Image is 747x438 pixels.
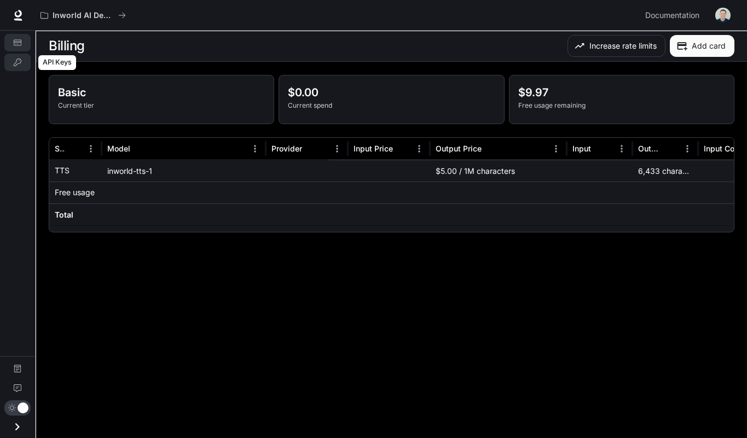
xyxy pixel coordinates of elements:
div: Model [107,144,130,153]
div: Output [638,144,662,153]
a: Feedback [4,379,31,397]
div: Service [55,144,65,153]
a: API Keys [4,54,31,71]
button: Menu [83,141,99,157]
button: Sort [394,141,410,157]
img: User avatar [715,8,731,23]
div: API Keys [38,55,76,70]
div: $5.00 / 1M characters [430,160,567,182]
button: Menu [411,141,427,157]
p: Inworld AI Demos [53,11,114,20]
div: Input Price [354,144,393,153]
button: Menu [329,141,345,157]
div: Input Cost [704,144,742,153]
p: Current spend [288,101,495,110]
p: Basic [58,84,265,101]
div: Output Price [436,144,482,153]
a: Documentation [4,360,31,377]
button: Menu [679,141,696,157]
span: Dark mode toggle [18,401,28,413]
button: All workspaces [36,4,131,26]
p: $9.97 [518,84,725,101]
button: Add card [670,35,734,57]
div: Input [572,144,591,153]
button: Open drawer [5,416,30,438]
span: Documentation [645,9,699,22]
button: Increase rate limits [568,35,665,57]
div: inworld-tts-1 [102,160,266,182]
h1: Billing [49,35,85,57]
button: Menu [548,141,564,157]
h6: Total [55,209,73,220]
button: Sort [303,141,320,157]
button: Sort [663,141,679,157]
div: 6,433 characters [633,160,698,182]
button: User avatar [712,4,734,26]
button: Sort [66,141,83,157]
p: Free usage remaining [518,101,725,110]
button: Sort [131,141,148,157]
p: TTS [55,165,70,176]
button: Menu [613,141,630,157]
a: Documentation [641,4,708,26]
div: Provider [271,144,302,153]
button: Menu [247,141,263,157]
button: Sort [483,141,499,157]
p: Free usage [55,187,95,198]
button: Sort [592,141,609,157]
p: Current tier [58,101,265,110]
a: Billing [4,34,31,51]
p: $0.00 [288,84,495,101]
